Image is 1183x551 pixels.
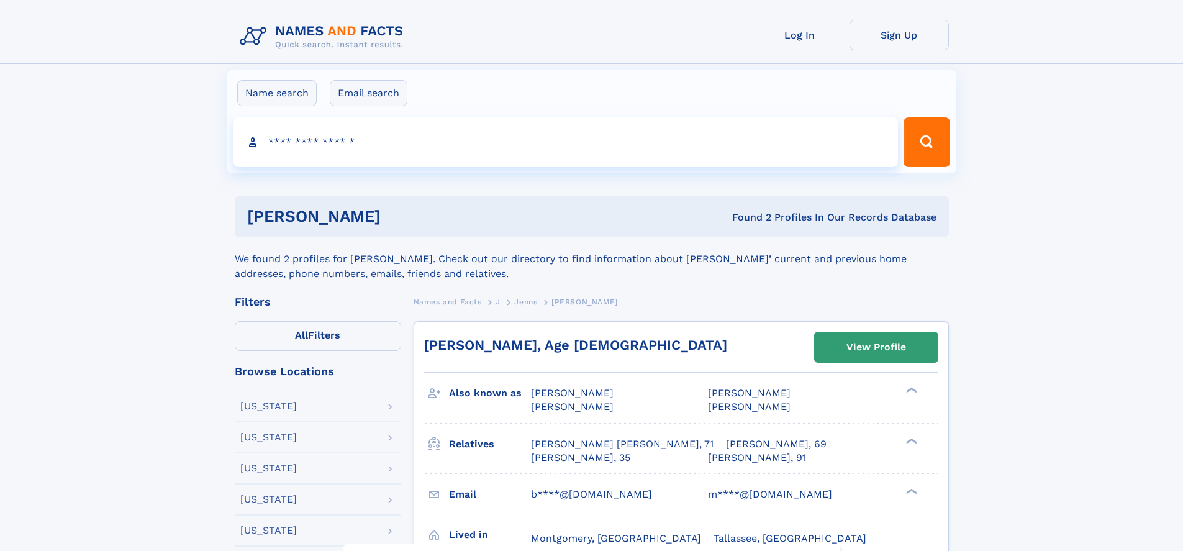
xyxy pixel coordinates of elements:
span: All [295,329,308,341]
a: [PERSON_NAME] [PERSON_NAME], 71 [531,437,714,451]
a: [PERSON_NAME], 91 [708,451,806,465]
span: [PERSON_NAME] [708,401,791,412]
div: ❯ [903,386,918,394]
a: Names and Facts [414,294,482,309]
div: Found 2 Profiles In Our Records Database [556,211,936,224]
h3: Also known as [449,383,531,404]
div: View Profile [846,333,906,362]
span: Jenns [514,298,537,306]
h3: Lived in [449,524,531,545]
span: [PERSON_NAME] [551,298,618,306]
a: [PERSON_NAME], 35 [531,451,630,465]
span: Tallassee, [GEOGRAPHIC_DATA] [714,532,866,544]
label: Email search [330,80,407,106]
div: [US_STATE] [240,463,297,473]
a: View Profile [815,332,938,362]
div: We found 2 profiles for [PERSON_NAME]. Check out our directory to find information about [PERSON_... [235,237,949,281]
div: Browse Locations [235,366,401,377]
div: [US_STATE] [240,401,297,411]
div: Filters [235,296,401,307]
div: ❯ [903,487,918,495]
a: Log In [750,20,850,50]
div: ❯ [903,437,918,445]
label: Name search [237,80,317,106]
a: Sign Up [850,20,949,50]
a: [PERSON_NAME], Age [DEMOGRAPHIC_DATA] [424,337,727,353]
div: [US_STATE] [240,526,297,535]
span: [PERSON_NAME] [531,401,614,412]
span: J [496,298,501,306]
button: Search Button [904,117,950,167]
img: Logo Names and Facts [235,20,414,53]
h3: Email [449,484,531,505]
div: [US_STATE] [240,432,297,442]
h1: [PERSON_NAME] [247,209,556,224]
div: [US_STATE] [240,494,297,504]
input: search input [233,117,899,167]
span: Montgomery, [GEOGRAPHIC_DATA] [531,532,701,544]
label: Filters [235,321,401,351]
span: [PERSON_NAME] [531,387,614,399]
a: Jenns [514,294,537,309]
span: [PERSON_NAME] [708,387,791,399]
a: [PERSON_NAME], 69 [726,437,827,451]
a: J [496,294,501,309]
h3: Relatives [449,434,531,455]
